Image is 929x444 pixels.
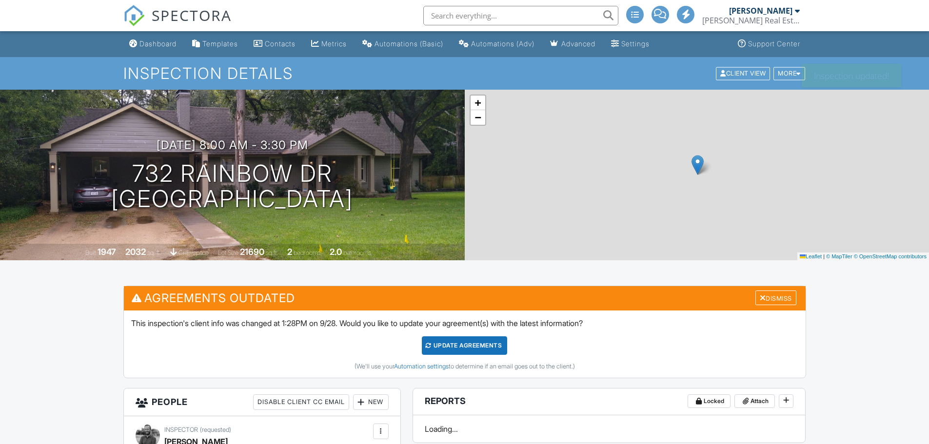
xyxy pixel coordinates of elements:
a: © OpenStreetMap contributors [854,253,927,259]
a: Metrics [307,35,351,53]
div: [PERSON_NAME] [729,6,792,16]
a: Automations (Advanced) [455,35,538,53]
div: 2032 [125,247,146,257]
a: Settings [607,35,653,53]
div: New [353,394,389,410]
div: Automations (Adv) [471,39,534,48]
span: − [474,111,481,123]
div: Inspection updated! [802,64,901,87]
a: Templates [188,35,242,53]
div: 2.0 [330,247,342,257]
a: Dashboard [125,35,180,53]
div: Disable Client CC Email [253,394,349,410]
span: (requested) [200,426,231,433]
h1: 732 Rainbow Dr [GEOGRAPHIC_DATA] [111,161,353,212]
div: (We'll use your to determine if an email goes out to the client.) [131,363,798,370]
span: Built [85,249,96,256]
div: Dashboard [139,39,177,48]
div: Support Center [748,39,800,48]
div: Update Agreements [422,336,507,355]
div: 1947 [98,247,116,257]
a: Support Center [734,35,804,53]
div: Cofer Real Estate Inspections, PLLC [702,16,800,25]
a: Automations (Basic) [358,35,447,53]
div: Templates [202,39,238,48]
div: 21690 [240,247,264,257]
a: Client View [715,69,772,77]
div: Client View [716,67,770,80]
span: Inspector [164,426,198,433]
a: Zoom out [471,110,485,125]
span: SPECTORA [152,5,232,25]
img: The Best Home Inspection Software - Spectora [123,5,145,26]
div: Dismiss [755,290,796,306]
h3: Agreements Outdated [124,286,806,310]
span: + [474,97,481,109]
a: © MapTiler [826,253,852,259]
div: Settings [621,39,650,48]
span: bathrooms [343,249,371,256]
a: Advanced [546,35,599,53]
div: Automations (Basic) [375,39,443,48]
div: Metrics [321,39,347,48]
a: Leaflet [800,253,822,259]
input: Search everything... [423,6,618,25]
span: Lot Size [218,249,238,256]
span: bedrooms [294,249,320,256]
span: crawlspace [178,249,209,256]
span: sq.ft. [266,249,278,256]
span: | [823,253,825,259]
img: Marker [692,155,704,175]
div: Contacts [265,39,296,48]
h3: People [124,388,400,416]
h1: Inspection Details [123,65,806,82]
div: More [773,67,805,80]
a: Contacts [250,35,299,53]
span: sq. ft. [147,249,161,256]
h3: [DATE] 8:00 am - 3:30 pm [157,138,308,152]
a: Zoom in [471,96,485,110]
a: Automation settings [394,363,449,370]
div: Advanced [561,39,595,48]
div: This inspection's client info was changed at 1:28PM on 9/28. Would you like to update your agreem... [124,310,806,378]
div: 2 [287,247,292,257]
a: SPECTORA [123,13,232,34]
